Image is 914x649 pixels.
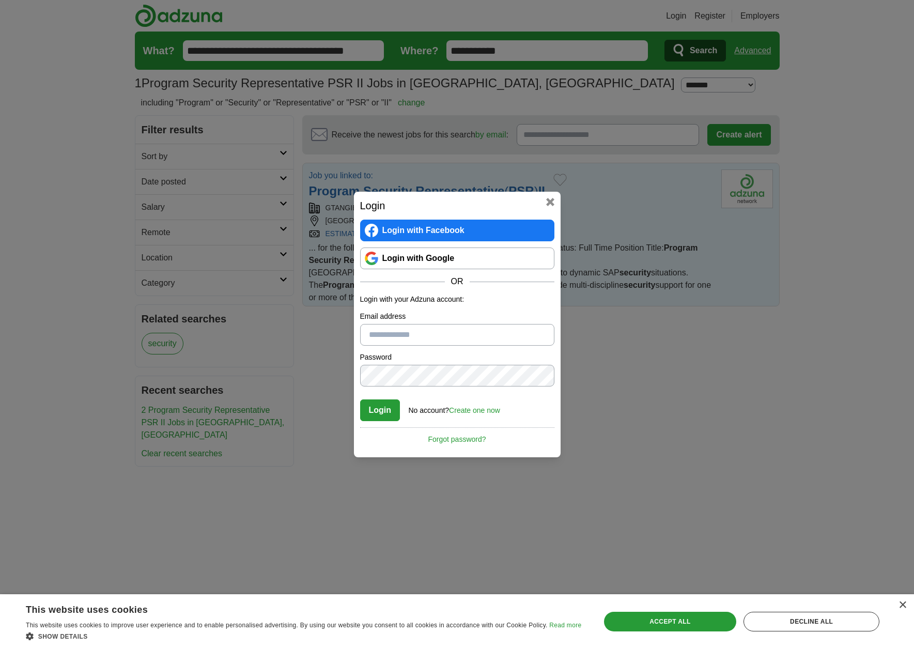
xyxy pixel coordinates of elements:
[26,622,548,629] span: This website uses cookies to improve user experience and to enable personalised advertising. By u...
[360,294,554,305] p: Login with your Adzuna account:
[360,311,554,322] label: Email address
[360,248,554,269] a: Login with Google
[449,406,500,414] a: Create one now
[743,612,879,631] div: Decline all
[549,622,581,629] a: Read more, opens a new window
[38,633,88,640] span: Show details
[360,427,554,445] a: Forgot password?
[360,198,554,213] h2: Login
[409,399,500,416] div: No account?
[360,399,400,421] button: Login
[360,220,554,241] a: Login with Facebook
[445,275,470,288] span: OR
[360,352,554,363] label: Password
[604,612,737,631] div: Accept all
[26,600,555,616] div: This website uses cookies
[898,601,906,609] div: Close
[26,631,581,641] div: Show details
